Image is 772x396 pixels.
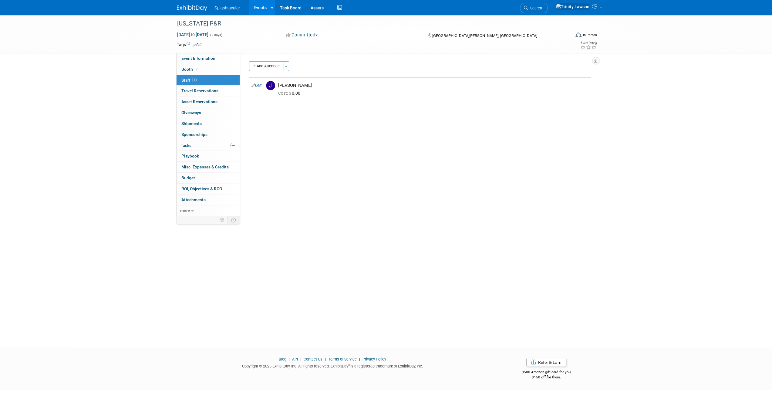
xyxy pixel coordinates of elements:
[278,91,303,96] span: 0.00
[196,67,199,71] i: Booth reservation complete
[287,357,291,361] span: |
[177,140,240,151] a: Tasks
[177,32,209,37] span: [DATE] [DATE]
[323,357,327,361] span: |
[181,56,215,61] span: Event Information
[177,173,240,183] a: Budget
[580,42,596,45] div: Event Rating
[192,78,197,82] span: 1
[181,88,218,93] span: Travel Reservations
[249,61,283,71] button: Add Attendee
[534,32,597,41] div: Event Format
[217,216,228,224] td: Personalize Event Tab Strip
[177,205,240,216] a: more
[177,184,240,194] a: ROI, Objectives & ROO
[177,195,240,205] a: Attachments
[181,143,191,148] span: Tasks
[497,375,595,380] div: $150 off for them.
[526,358,566,367] a: Refer & Earn
[181,197,206,202] span: Attachments
[190,32,196,37] span: to
[177,107,240,118] a: Giveaways
[181,99,217,104] span: Asset Reservations
[177,96,240,107] a: Asset Reservations
[177,86,240,96] a: Travel Reservations
[177,64,240,75] a: Booth
[304,357,322,361] a: Contact Us
[181,186,222,191] span: ROI, Objectives & ROO
[181,164,229,169] span: Misc. Expenses & Credits
[181,132,207,137] span: Sponsorships
[278,91,292,96] span: Cost: $
[180,208,190,213] span: more
[177,362,489,369] div: Copyright © 2025 ExhibitDay, Inc. All rights reserved. ExhibitDay is a registered trademark of Ex...
[177,5,207,11] img: ExhibitDay
[214,5,240,10] span: Splashtacular
[175,18,561,29] div: [US_STATE] P&R
[177,75,240,86] a: Staff1
[520,3,548,13] a: Search
[181,154,199,158] span: Playbook
[227,216,240,224] td: Toggle Event Tabs
[432,33,537,38] span: [GEOGRAPHIC_DATA][PERSON_NAME], [GEOGRAPHIC_DATA]
[177,129,240,140] a: Sponsorships
[358,357,362,361] span: |
[348,364,350,367] sup: ®
[181,121,202,126] span: Shipments
[362,357,386,361] a: Privacy Policy
[528,6,542,10] span: Search
[181,67,200,72] span: Booth
[181,175,195,180] span: Budget
[251,83,261,87] a: Edit
[177,118,240,129] a: Shipments
[181,110,201,115] span: Giveaways
[556,3,590,10] img: Trinity Lawson
[575,32,582,37] img: Format-Inperson.png
[292,357,298,361] a: API
[497,366,595,380] div: $500 Amazon gift card for you,
[210,33,222,37] span: (2 days)
[299,357,303,361] span: |
[177,42,203,48] td: Tags
[181,78,197,83] span: Staff
[177,162,240,172] a: Misc. Expenses & Credits
[279,357,286,361] a: Blog
[177,53,240,64] a: Event Information
[278,83,588,88] div: [PERSON_NAME]
[193,43,203,47] a: Edit
[284,32,320,38] button: Committed
[582,33,597,37] div: In-Person
[266,81,275,90] img: J.jpg
[177,151,240,161] a: Playbook
[328,357,357,361] a: Terms of Service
